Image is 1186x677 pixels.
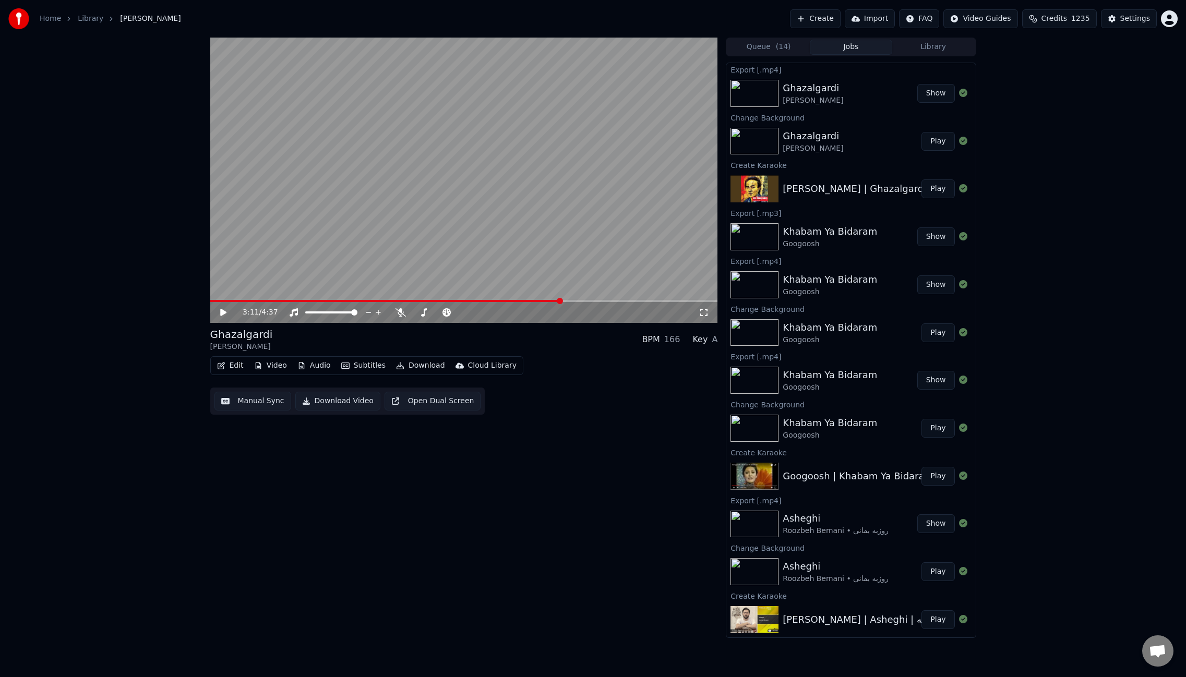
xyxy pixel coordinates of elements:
a: Library [78,14,103,24]
div: BPM [642,333,660,346]
div: Roozbeh Bemani • روزبه بمانی [783,526,889,536]
button: Show [917,84,955,103]
div: Open chat [1142,635,1173,667]
button: Download [392,358,449,373]
div: Googoosh | Khabam Ya Bidaram | گوگوش | خوابم یا بیدارم | کارائوکه [783,469,1079,483]
button: Subtitles [337,358,390,373]
div: Export [.mp4] [726,637,975,650]
div: Create Karaoke [726,159,975,171]
span: [PERSON_NAME] [120,14,181,24]
div: Change Background [726,111,975,124]
button: Manual Sync [214,392,291,410]
div: Change Background [726,541,975,554]
div: A [712,333,717,346]
div: Khabam Ya Bidaram [783,224,877,239]
div: [PERSON_NAME] [783,143,843,154]
button: Queue [727,40,810,55]
button: Show [917,275,955,294]
div: Khabam Ya Bidaram [783,416,877,430]
div: Asheghi [783,511,889,526]
a: Home [40,14,61,24]
span: 3:11 [243,307,259,318]
button: Create [790,9,841,28]
div: Export [.mp4] [726,350,975,362]
div: Change Background [726,398,975,410]
button: Video [250,358,291,373]
button: Credits1235 [1022,9,1097,28]
button: Show [917,514,955,533]
div: Export [.mp4] [726,63,975,76]
button: Video Guides [943,9,1017,28]
nav: breadcrumb [40,14,181,24]
div: Cloud Library [468,360,517,371]
div: Ghazalgardi [210,327,273,342]
div: Create Karaoke [726,446,975,458]
button: Play [921,419,954,438]
button: Play [921,562,954,581]
span: Credits [1041,14,1067,24]
button: Play [921,323,954,342]
div: / [243,307,268,318]
div: Asheghi [783,559,889,574]
div: Googoosh [783,430,877,441]
span: 1235 [1071,14,1090,24]
div: Googoosh [783,335,877,345]
button: Play [921,132,954,151]
div: [PERSON_NAME] | Ghazalgardi | [PERSON_NAME] | غزلگردی | کارائوکه [783,182,1098,196]
span: ( 14 ) [776,42,791,52]
div: Change Background [726,303,975,315]
button: Edit [213,358,248,373]
div: Googoosh [783,382,877,393]
div: Export [.mp3] [726,207,975,219]
div: Create Karaoke [726,589,975,602]
button: Open Dual Screen [385,392,481,410]
img: youka [8,8,29,29]
button: Audio [293,358,335,373]
button: Download Video [295,392,380,410]
button: Show [917,227,955,246]
button: FAQ [899,9,939,28]
div: Khabam Ya Bidaram [783,320,877,335]
span: 4:37 [261,307,278,318]
div: Khabam Ya Bidaram [783,272,877,287]
button: Play [921,467,954,486]
button: Play [921,610,954,629]
button: Settings [1101,9,1157,28]
button: Import [845,9,895,28]
button: Jobs [810,40,892,55]
div: Khabam Ya Bidaram [783,368,877,382]
div: [PERSON_NAME] [783,95,843,106]
div: Roozbeh Bemani • روزبه بمانی [783,574,889,584]
div: Key [692,333,708,346]
div: [PERSON_NAME] [210,342,273,352]
button: Show [917,371,955,390]
div: [PERSON_NAME] | Asheghi | روزبه بمانی | عاشقی | کارائوکه [783,612,1041,627]
div: Export [.mp4] [726,494,975,506]
div: Export [.mp4] [726,255,975,267]
div: Settings [1120,14,1150,24]
button: Play [921,179,954,198]
div: 166 [664,333,680,346]
div: Ghazalgardi [783,81,843,95]
button: Library [892,40,975,55]
div: Googoosh [783,239,877,249]
div: Googoosh [783,287,877,297]
div: Ghazalgardi [783,129,843,143]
